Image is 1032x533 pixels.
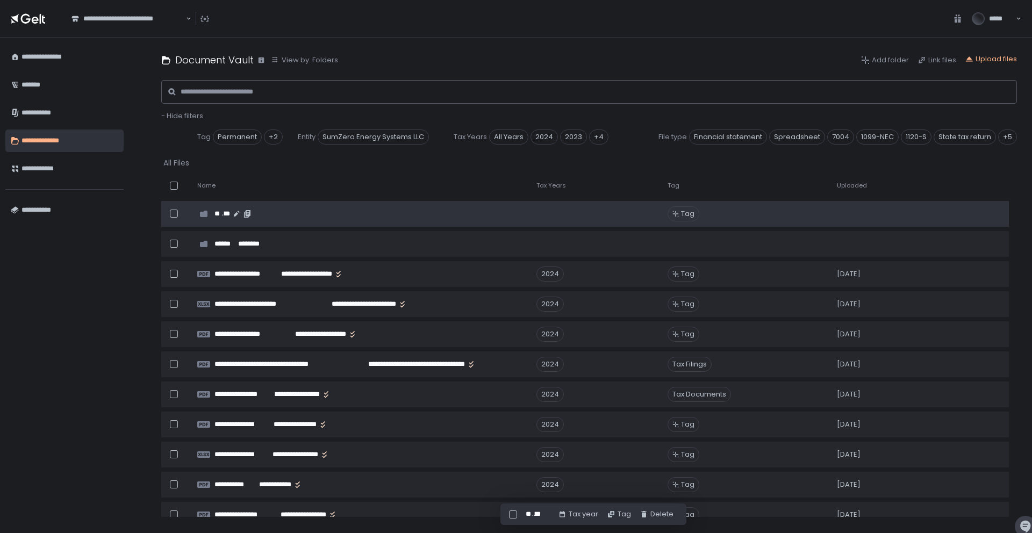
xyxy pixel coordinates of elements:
span: 1120-S [901,129,931,145]
span: 1099-NEC [856,129,899,145]
span: Tag [681,420,694,429]
div: +2 [264,129,283,145]
button: Delete [640,509,673,519]
span: Tax Years [454,132,487,142]
span: [DATE] [837,359,861,369]
span: Uploaded [837,182,867,190]
span: 2023 [560,129,587,145]
div: +5 [998,129,1017,145]
span: 2024 [531,129,558,145]
span: Spreadsheet [769,129,825,145]
button: View by: Folders [271,55,338,65]
button: Add folder [861,55,909,65]
span: [DATE] [837,329,861,339]
span: File type [658,132,687,142]
span: Tax Years [536,182,566,190]
div: Search for option [64,8,191,30]
span: Tax Filings [668,357,712,372]
div: 2024 [536,266,564,282]
span: Tax Documents [668,387,731,402]
div: 2024 [536,297,564,312]
span: Tag [681,450,694,459]
div: 2024 [536,357,564,372]
span: Entity [298,132,316,142]
button: Tax year [558,509,598,519]
span: Tag [681,269,694,279]
div: +4 [589,129,608,145]
span: All Years [489,129,528,145]
span: [DATE] [837,510,861,520]
span: Tag [197,132,211,142]
div: 2024 [536,387,564,402]
button: All Files [163,157,191,168]
span: [DATE] [837,299,861,309]
div: 2024 [536,477,564,492]
span: [DATE] [837,269,861,279]
div: All Files [163,157,189,168]
span: [DATE] [837,450,861,459]
button: Link files [918,55,956,65]
span: [DATE] [837,480,861,489]
div: 2024 [536,327,564,342]
span: Tag [681,299,694,309]
span: State tax return [934,129,996,145]
span: 7004 [827,129,854,145]
span: Name [197,182,216,190]
h1: Document Vault [175,53,254,67]
span: Tag [681,209,694,219]
button: Tag [607,509,631,519]
span: [DATE] [837,390,861,399]
span: SumZero Energy Systems LLC [318,129,429,145]
div: 2024 [536,447,564,462]
span: Tag [681,329,694,339]
span: Tag [681,510,694,520]
input: Search for option [184,13,185,24]
span: Tag [681,480,694,489]
button: Upload files [965,54,1017,64]
div: 2024 [536,417,564,432]
button: - Hide filters [161,111,203,121]
span: Financial statement [689,129,767,145]
span: Permanent [213,129,262,145]
span: [DATE] [837,420,861,429]
span: Tag [668,182,679,190]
